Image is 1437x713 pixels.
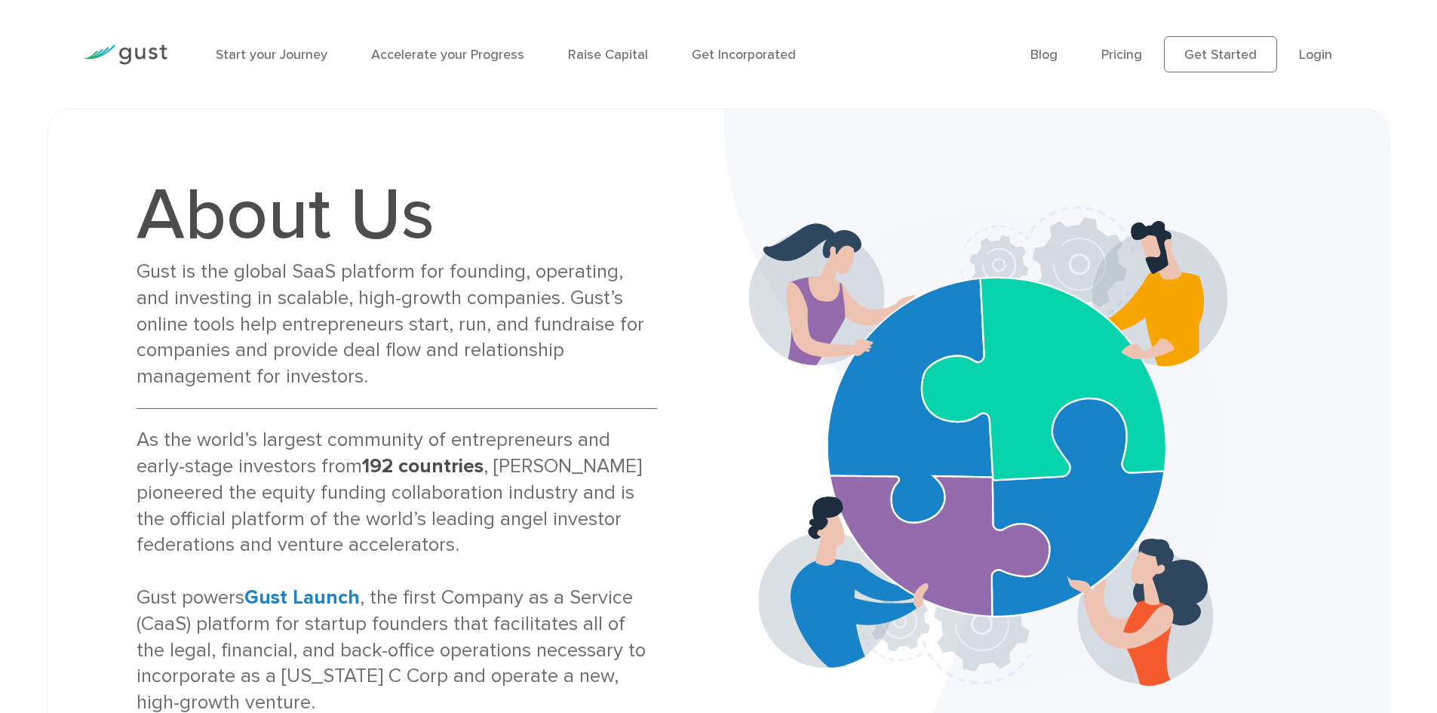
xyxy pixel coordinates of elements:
[371,47,524,63] a: Accelerate your Progress
[1164,36,1277,72] a: Get Started
[1030,47,1058,63] a: Blog
[137,179,657,251] h1: About Us
[83,45,167,65] img: Gust Logo
[568,47,648,63] a: Raise Capital
[244,585,360,609] a: Gust Launch
[362,454,484,478] strong: 192 countries
[1101,47,1142,63] a: Pricing
[137,259,657,390] div: Gust is the global SaaS platform for founding, operating, and investing in scalable, high-growth ...
[1299,47,1332,63] a: Login
[692,47,796,63] a: Get Incorporated
[216,47,327,63] a: Start your Journey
